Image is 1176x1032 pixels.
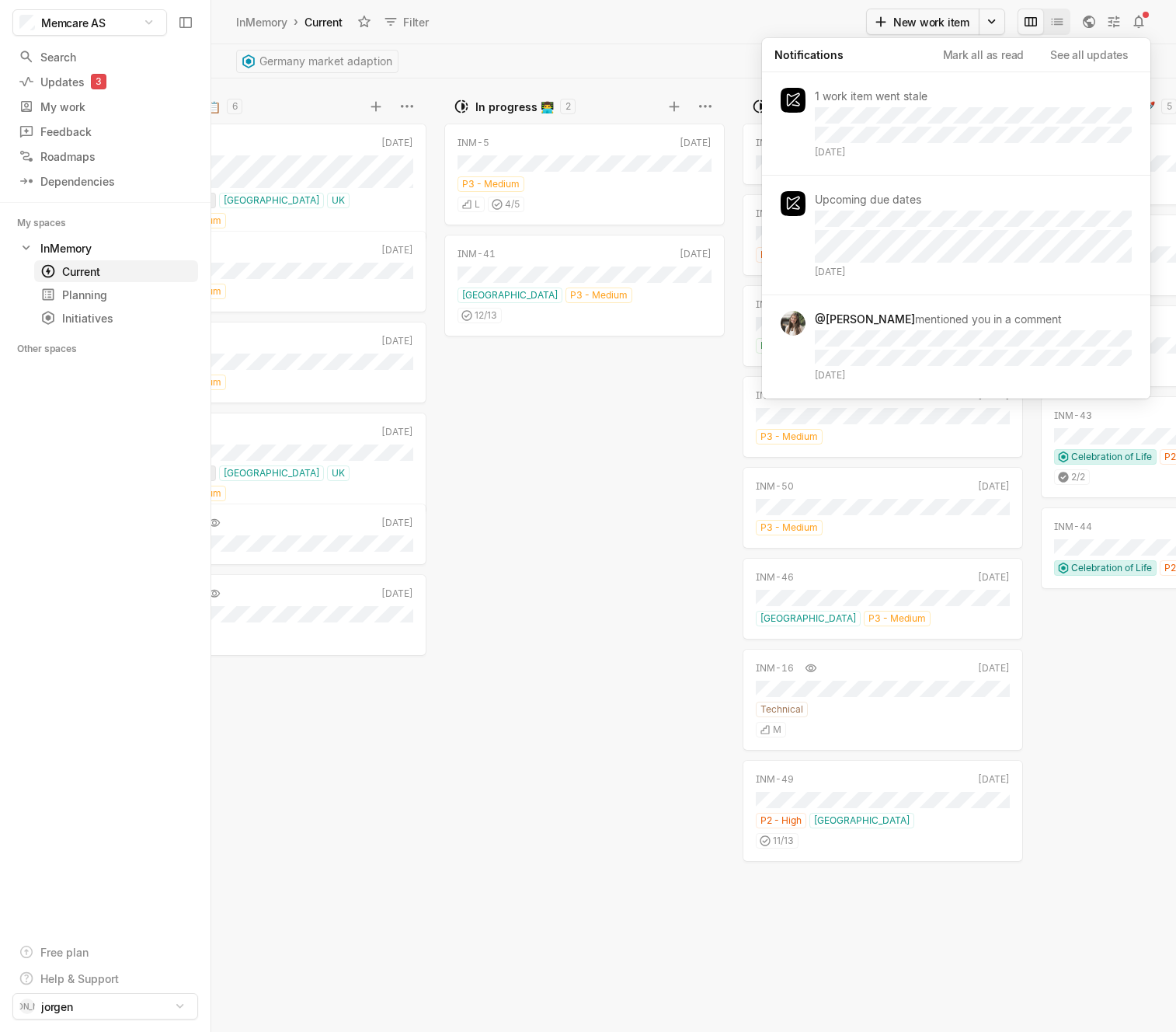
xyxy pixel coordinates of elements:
a: INM-46[DATE][GEOGRAPHIC_DATA]P3 - Medium [743,558,1023,640]
span: Technical [760,703,803,716]
div: INM-46[DATE][GEOGRAPHIC_DATA]P3 - Medium [743,553,1023,644]
a: Planning [34,284,198,305]
a: Upcoming due dates[DATE] [762,176,1150,295]
a: Current [34,260,198,282]
span: [DATE] [815,145,845,159]
span: Celebration of Life [1071,561,1152,575]
div: Search [19,49,192,65]
a: [DATE]P3 - Medium [146,322,426,403]
div: My work [19,99,192,115]
span: 11 / 13 [773,834,794,848]
a: Updates3 [12,70,198,93]
span: [GEOGRAPHIC_DATA] [814,814,910,828]
a: Feedback [12,120,198,143]
span: [GEOGRAPHIC_DATA] [224,466,319,480]
div: INM-43 [1054,409,1092,423]
span: Memcare AS [41,15,106,31]
div: [DATE][GEOGRAPHIC_DATA]UKP3 - Medium [146,408,426,519]
div: [DATE] [978,570,1010,584]
div: Dependencies [19,173,192,190]
button: Mark all as read [934,43,1034,68]
div: INM-50 [756,479,794,493]
div: INM-48 [756,389,794,403]
div: [DATE] [680,136,712,150]
div: [DATE] [381,243,413,257]
div: INM-49[DATE]P2 - High[GEOGRAPHIC_DATA]11/13 [743,755,1023,866]
div: INM-57 [756,136,794,150]
a: Search [12,45,198,68]
a: [DATE] [146,574,426,656]
a: Free plan [12,940,198,964]
a: [DATE][GEOGRAPHIC_DATA]UKP3 - Medium [146,124,426,242]
div: Help & Support [40,971,119,987]
p: Upcoming due dates [815,193,921,206]
span: Germany market adaption [259,51,392,72]
div: INM-59[DATE]P2 - HighBugs [743,190,1023,281]
div: INM-16[DATE]TechnicalM [743,644,1023,755]
div: INM-53[DATE]P4 - Low [743,281,1023,371]
div: INM-5[DATE]P3 - MediumL4/5 [444,119,725,230]
div: 3 [91,74,106,89]
div: 6 [227,99,242,114]
div: [DATE][GEOGRAPHIC_DATA]UKP3 - Medium [146,119,426,246]
a: INM-59[DATE]P2 - HighBugs [743,194,1023,276]
span: 12 / 13 [475,309,497,322]
a: INM-50[DATE]P3 - Medium [743,467,1023,549]
div: Current [301,12,346,33]
button: [PERSON_NAME]jorgen [12,993,198,1020]
span: [DATE] [815,368,845,382]
a: INM-5[DATE]P3 - MediumL4/5 [444,124,725,225]
img: svg%3e [781,191,805,216]
div: Other spaces [17,341,96,357]
div: Initiatives [40,310,192,326]
div: INM-44 [1054,520,1092,534]
a: INM-16[DATE]TechnicalM [743,649,1023,751]
div: [DATE] [381,425,413,439]
div: Free plan [40,944,89,961]
div: Current [40,263,192,280]
a: Roadmaps [12,145,198,168]
div: [DATE] [381,136,413,150]
div: grid [444,119,732,1032]
div: In progress 👨‍💻 [475,99,554,115]
button: Change to mode board_view [1018,9,1044,35]
div: Roadmaps [19,148,192,165]
button: Filter [377,9,438,34]
div: Planning [40,287,192,303]
div: [DATE] [146,570,426,661]
span: UK [332,193,345,207]
div: [DATE] [381,334,413,348]
a: Initiatives [34,307,198,329]
div: [DATE] [381,587,413,601]
div: InMemory [12,237,198,259]
div: INM-49 [756,772,794,786]
span: 2 / 2 [1071,470,1085,484]
span: P2 - High [760,814,802,828]
span: [DATE] [815,265,845,279]
span: [GEOGRAPHIC_DATA] [760,612,856,626]
span: P3 - Medium [868,612,926,626]
a: 1 work item went stale[DATE] [762,72,1150,175]
span: Notifications [774,47,926,63]
div: InMemory [236,14,287,30]
div: grid [146,119,433,1032]
strong: @[PERSON_NAME] [815,312,915,326]
a: Dependencies [12,169,198,193]
div: board and list toggle [1018,9,1070,35]
div: [DATE] [146,499,426,570]
div: My spaces [17,215,85,231]
div: [DATE]P3 - Medium [146,226,426,317]
div: INM-41[DATE][GEOGRAPHIC_DATA]P3 - Medium12/13 [444,230,725,341]
div: Feedback [19,124,192,140]
p: mentioned you in a comment [815,312,1062,326]
a: [DATE]P3 - Medium [146,231,426,312]
div: INM-41 [458,247,496,261]
span: P4 - Low [760,339,801,353]
a: INM-53[DATE]P4 - Low [743,285,1023,367]
div: grid [743,119,1030,1032]
button: See all updates [1041,43,1138,68]
span: P3 - Medium [462,177,520,191]
div: INM-16 [756,661,794,675]
button: New work item [866,9,979,35]
div: INM-53 [756,298,794,312]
